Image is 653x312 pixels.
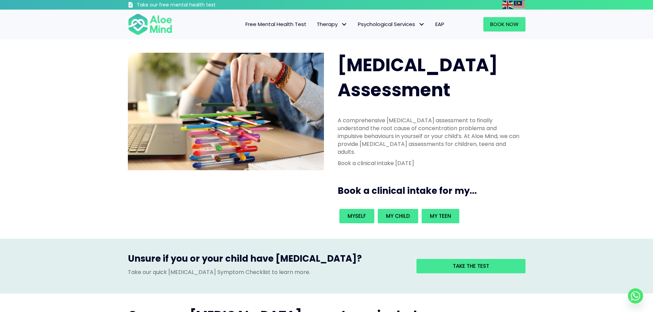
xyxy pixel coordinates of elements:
a: English [502,1,514,9]
span: My teen [430,212,451,220]
img: ms [514,1,525,9]
span: Therapy: submenu [339,20,349,29]
a: Book Now [483,17,525,32]
div: Book an intake for my... [338,207,521,225]
h3: Book a clinical intake for my... [338,185,528,197]
span: Psychological Services [358,21,425,28]
p: A comprehensive [MEDICAL_DATA] assessment to finally understand the root cause of concentration p... [338,116,521,156]
h3: Take our free mental health test [137,2,252,9]
h3: Unsure if you or your child have [MEDICAL_DATA]? [128,252,406,268]
a: Free Mental Health Test [240,17,312,32]
a: Take the test [416,259,525,273]
p: Take our quick [MEDICAL_DATA] Symptom Checklist to learn more. [128,268,406,276]
a: Whatsapp [628,288,643,303]
span: Therapy [317,21,348,28]
span: EAP [435,21,444,28]
a: Myself [339,209,374,223]
span: Book Now [490,21,519,28]
span: My child [386,212,410,220]
a: Take our free mental health test [128,2,252,10]
p: Book a clinical intake [DATE] [338,159,521,167]
a: My teen [422,209,459,223]
img: ADHD photo [128,53,324,170]
span: Free Mental Health Test [245,21,306,28]
img: Aloe mind Logo [128,13,172,36]
span: Myself [348,212,366,220]
a: EAP [430,17,449,32]
span: [MEDICAL_DATA] Assessment [338,52,498,102]
span: Psychological Services: submenu [417,20,427,29]
a: TherapyTherapy: submenu [312,17,353,32]
img: en [502,1,513,9]
a: Malay [514,1,525,9]
span: Take the test [453,262,489,270]
a: Psychological ServicesPsychological Services: submenu [353,17,430,32]
nav: Menu [181,17,449,32]
a: My child [378,209,418,223]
